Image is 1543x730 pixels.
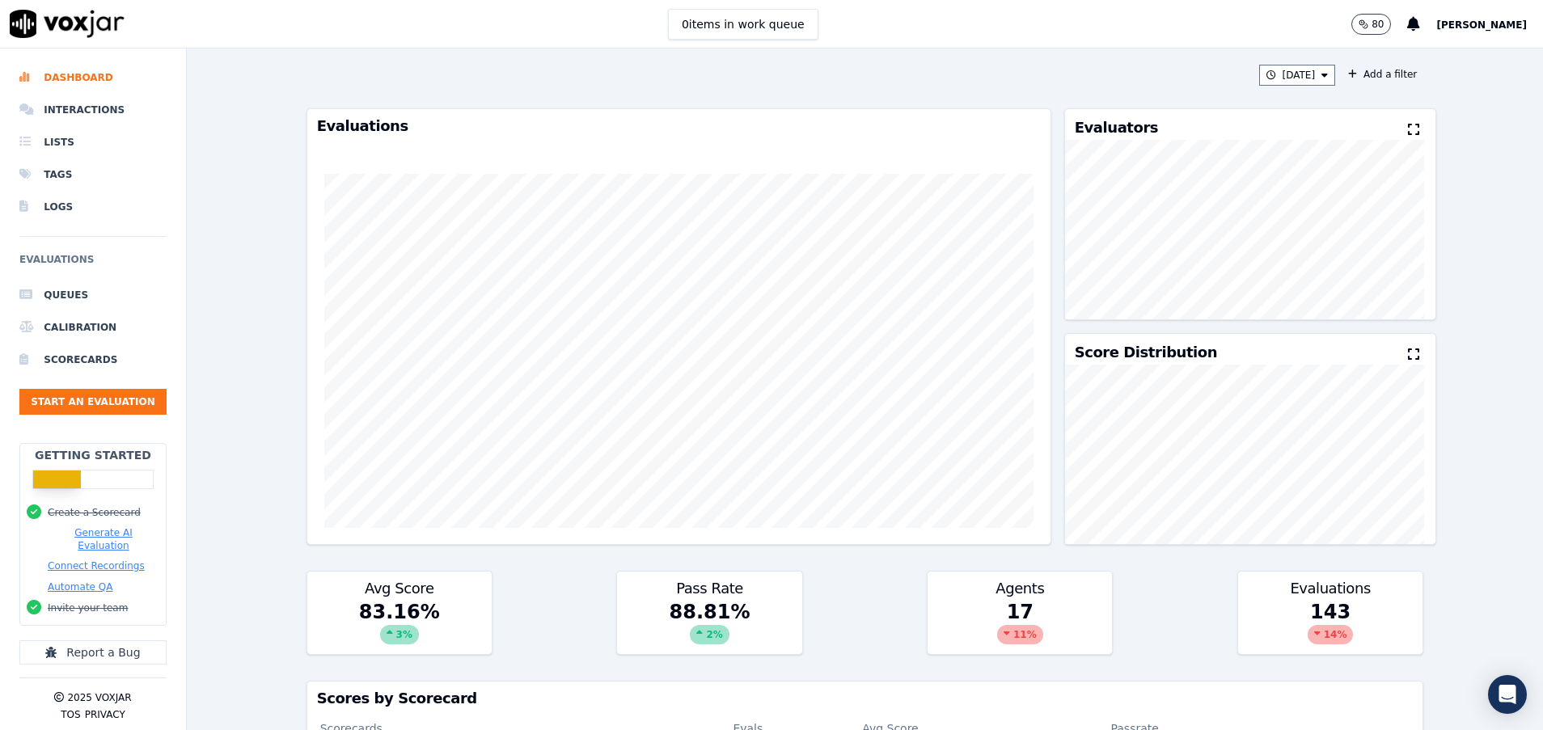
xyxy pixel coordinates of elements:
[1248,581,1413,596] h3: Evaluations
[1238,599,1423,654] div: 143
[19,279,167,311] a: Queues
[1075,345,1217,360] h3: Score Distribution
[19,126,167,158] a: Lists
[35,447,151,463] h2: Getting Started
[48,526,159,552] button: Generate AI Evaluation
[1259,65,1336,86] button: [DATE]
[1342,65,1423,84] button: Add a filter
[380,625,419,644] div: 3 %
[19,191,167,223] a: Logs
[19,250,167,279] h6: Evaluations
[61,708,80,721] button: TOS
[317,119,1041,133] h3: Evaluations
[48,506,141,519] button: Create a Scorecard
[1436,19,1527,31] span: [PERSON_NAME]
[19,158,167,191] a: Tags
[19,94,167,126] a: Interactions
[1308,625,1354,644] div: 14 %
[19,640,167,665] button: Report a Bug
[48,601,128,614] button: Invite your team
[1488,675,1527,714] div: Open Intercom Messenger
[48,559,145,572] button: Connect Recordings
[1351,14,1407,35] button: 80
[1436,15,1543,34] button: [PERSON_NAME]
[317,581,482,596] h3: Avg Score
[19,389,167,415] button: Start an Evaluation
[19,61,167,94] a: Dashboard
[617,599,801,654] div: 88.81 %
[997,625,1043,644] div: 11 %
[307,599,492,654] div: 83.16 %
[85,708,125,721] button: Privacy
[1075,120,1158,135] h3: Evaluators
[67,691,131,704] p: 2025 Voxjar
[928,599,1112,654] div: 17
[19,344,167,376] a: Scorecards
[937,581,1102,596] h3: Agents
[1372,18,1384,31] p: 80
[10,10,125,38] img: voxjar logo
[48,580,112,593] button: Automate QA
[668,9,818,40] button: 0items in work queue
[690,625,729,644] div: 2 %
[1351,14,1391,35] button: 80
[317,691,1414,706] h3: Scores by Scorecard
[627,581,792,596] h3: Pass Rate
[19,311,167,344] a: Calibration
